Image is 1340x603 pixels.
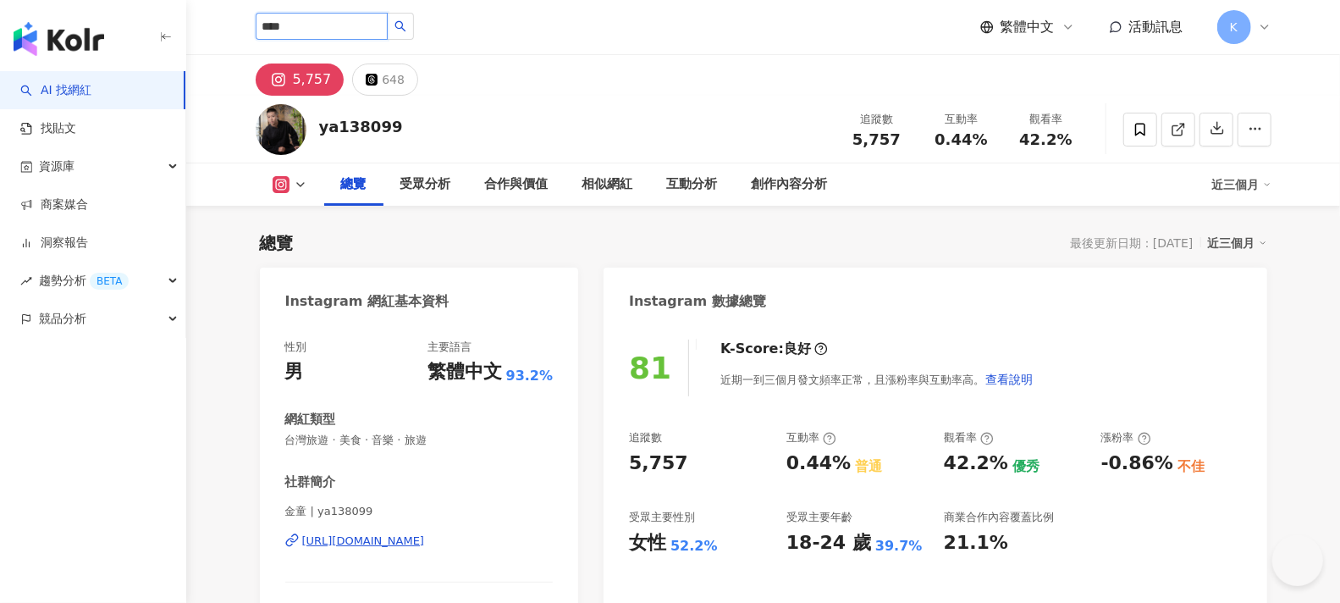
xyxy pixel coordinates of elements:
iframe: Help Scout Beacon - Open [1272,535,1323,586]
div: 女性 [629,530,666,556]
div: 受眾主要性別 [629,510,695,525]
span: 資源庫 [39,147,74,185]
div: 優秀 [1012,457,1039,476]
div: 主要語言 [427,340,471,355]
span: K [1230,18,1238,36]
a: [URL][DOMAIN_NAME] [285,534,554,549]
div: BETA [90,273,129,290]
a: 商案媒合 [20,196,88,213]
button: 查看說明 [984,362,1034,396]
div: 18-24 歲 [786,530,871,556]
div: Instagram 網紅基本資料 [285,292,449,311]
div: 男 [285,359,304,385]
div: 漲粉率 [1101,430,1151,445]
div: 性別 [285,340,307,355]
span: search [394,20,406,32]
div: -0.86% [1101,451,1173,477]
div: 39.7% [875,537,923,556]
span: rise [20,275,32,287]
div: 52.2% [670,537,718,556]
div: 良好 [784,340,811,358]
div: 追蹤數 [629,430,662,445]
a: searchAI 找網紅 [20,82,91,99]
div: K-Score : [720,340,828,358]
span: 活動訊息 [1129,19,1183,35]
div: 受眾分析 [400,174,451,195]
div: 81 [629,351,671,385]
a: 洞察報告 [20,235,88,252]
div: 互動率 [929,111,994,128]
span: 台灣旅遊 · 美食 · 音樂 · 旅遊 [285,433,554,448]
div: 總覽 [341,174,367,195]
div: 不佳 [1177,457,1205,476]
div: 近三個月 [1208,232,1267,254]
button: 648 [352,64,418,96]
div: 相似網紅 [582,174,633,195]
div: 觀看率 [1014,111,1078,128]
a: 找貼文 [20,120,76,137]
button: 5,757 [256,64,345,96]
div: 繁體中文 [427,359,502,385]
div: 總覽 [260,231,294,255]
div: 42.2% [944,451,1008,477]
span: 42.2% [1019,131,1072,148]
div: [URL][DOMAIN_NAME] [302,534,425,549]
div: 5,757 [629,451,688,477]
div: 5,757 [293,68,332,91]
span: 查看說明 [985,373,1033,386]
span: 趨勢分析 [39,262,129,300]
div: 追蹤數 [845,111,909,128]
span: 競品分析 [39,300,86,338]
div: 近三個月 [1212,171,1271,198]
span: 金童 | ya138099 [285,504,554,519]
div: 0.44% [786,451,851,477]
div: ya138099 [319,116,403,137]
span: 5,757 [852,130,901,148]
div: 受眾主要年齡 [786,510,852,525]
img: KOL Avatar [256,104,306,155]
div: 商業合作內容覆蓋比例 [944,510,1054,525]
div: 社群簡介 [285,473,336,491]
div: 觀看率 [944,430,994,445]
div: 最後更新日期：[DATE] [1070,236,1193,250]
div: 互動分析 [667,174,718,195]
div: 近期一到三個月發文頻率正常，且漲粉率與互動率高。 [720,362,1034,396]
div: Instagram 數據總覽 [629,292,766,311]
span: 93.2% [506,367,554,385]
div: 創作內容分析 [752,174,828,195]
div: 合作與價值 [485,174,549,195]
span: 0.44% [935,131,987,148]
img: logo [14,22,104,56]
div: 648 [382,68,405,91]
div: 普通 [855,457,882,476]
span: 繁體中文 [1001,18,1055,36]
div: 互動率 [786,430,836,445]
div: 21.1% [944,530,1008,556]
div: 網紅類型 [285,411,336,429]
